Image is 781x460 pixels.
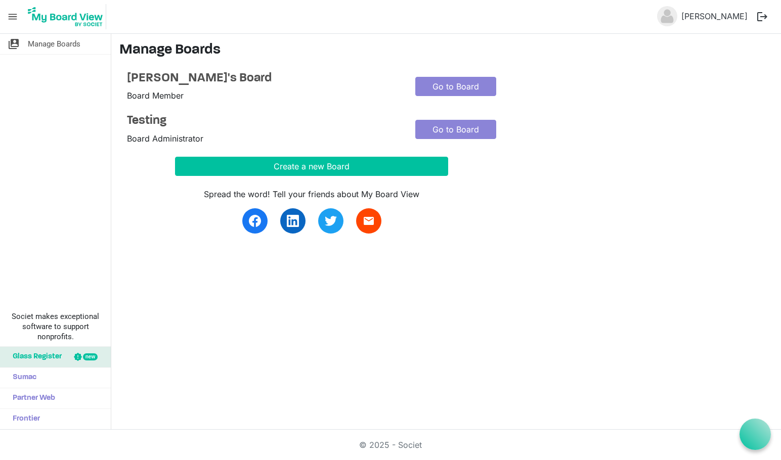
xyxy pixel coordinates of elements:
[325,215,337,227] img: twitter.svg
[127,133,203,144] span: Board Administrator
[677,6,752,26] a: [PERSON_NAME]
[8,367,36,388] span: Sumac
[415,120,496,139] a: Go to Board
[127,114,400,128] a: Testing
[415,77,496,96] a: Go to Board
[752,6,773,27] button: logout
[356,208,381,234] a: email
[83,353,98,360] div: new
[363,215,375,227] span: email
[8,34,20,54] span: switch_account
[127,90,184,101] span: Board Member
[119,42,773,59] h3: Manage Boards
[287,215,299,227] img: linkedin.svg
[8,409,40,429] span: Frontier
[8,347,62,367] span: Glass Register
[5,311,106,342] span: Societ makes exceptional software to support nonprofits.
[28,34,80,54] span: Manage Boards
[3,7,22,26] span: menu
[657,6,677,26] img: no-profile-picture.svg
[249,215,261,227] img: facebook.svg
[127,71,400,86] a: [PERSON_NAME]'s Board
[8,388,55,408] span: Partner Web
[359,440,422,450] a: © 2025 - Societ
[25,4,110,29] a: My Board View Logo
[25,4,106,29] img: My Board View Logo
[175,157,448,176] button: Create a new Board
[175,188,448,200] div: Spread the word! Tell your friends about My Board View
